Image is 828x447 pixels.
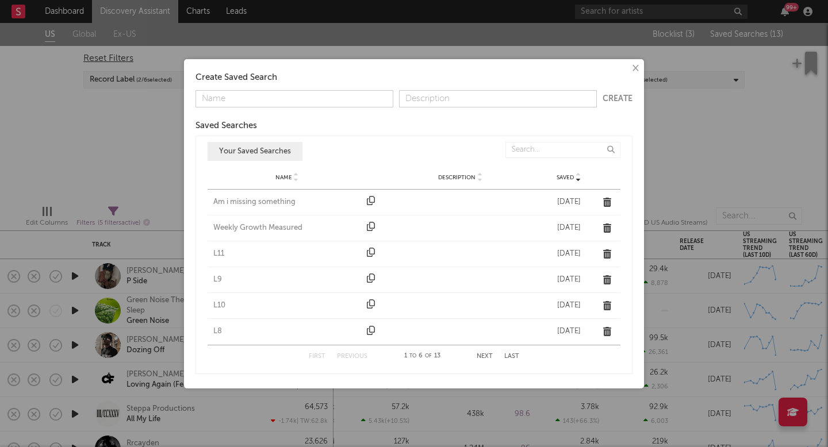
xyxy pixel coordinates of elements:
[557,174,574,181] span: Saved
[213,222,361,234] a: Weekly Growth Measured
[540,326,597,337] div: [DATE]
[275,174,292,181] span: Name
[213,274,361,286] a: L9
[540,196,597,208] div: [DATE]
[628,62,641,75] button: ×
[213,248,361,260] a: L11
[399,90,597,107] input: Description
[505,142,620,158] input: Search...
[540,300,597,311] div: [DATE]
[438,174,476,181] span: Description
[213,326,361,337] a: L8
[213,300,361,311] a: L10
[540,248,597,260] div: [DATE]
[540,222,597,234] div: [DATE]
[425,353,432,359] span: of
[195,90,393,107] input: Name
[213,196,361,208] a: Am i missing something
[390,349,454,363] div: 1 6 13
[409,353,416,359] span: to
[504,353,519,360] button: Last
[603,95,632,103] button: Create
[195,119,632,133] div: Saved Searches
[195,71,632,84] div: Create Saved Search
[477,353,493,360] button: Next
[540,274,597,286] div: [DATE]
[309,353,325,360] button: First
[337,353,367,360] button: Previous
[208,142,302,161] button: Your Saved Searches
